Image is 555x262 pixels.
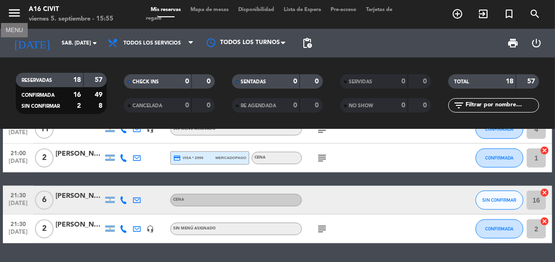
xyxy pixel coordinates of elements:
strong: 0 [315,78,321,85]
span: CONFIRMADA [486,155,514,160]
i: subject [316,152,328,164]
span: pending_actions [301,37,313,49]
i: credit_card [173,154,181,162]
span: 21:30 [6,218,30,229]
span: NO SHOW [349,103,373,108]
span: SIN CONFIRMAR [22,104,60,109]
i: search [529,8,541,20]
button: CONFIRMADA [476,148,523,168]
span: Sin menú asignado [173,227,216,230]
strong: 0 [293,102,297,109]
div: [PERSON_NAME] [55,191,103,202]
span: RESERVADAS [22,78,52,83]
button: SIN CONFIRMAR [476,191,523,210]
strong: 0 [207,102,213,109]
strong: 18 [73,77,81,83]
strong: 0 [315,102,321,109]
span: 2 [35,219,54,239]
i: cancel [540,216,549,226]
strong: 49 [95,91,105,98]
i: arrow_drop_down [89,37,100,49]
span: 21:00 [6,147,30,158]
span: Disponibilidad [233,7,279,12]
span: Lista de Espera [279,7,326,12]
button: menu [7,6,22,23]
span: Cena [255,156,266,159]
span: CONFIRMADA [486,226,514,231]
span: SENTADAS [241,80,266,84]
span: 2 [35,148,54,168]
strong: 18 [506,78,513,85]
input: Filtrar por nombre... [465,100,539,111]
span: mercadopago [216,155,246,161]
span: [DATE] [6,200,30,211]
span: [DATE] [6,229,30,240]
span: [DATE] [6,158,30,169]
span: Sin menú asignado [173,127,216,131]
i: cancel [540,188,549,197]
span: CONFIRMADA [486,126,514,132]
span: CHECK INS [133,80,159,84]
div: viernes 5. septiembre - 15:55 [29,14,113,24]
i: headset_mic [146,125,154,133]
i: subject [316,223,328,235]
strong: 16 [73,91,81,98]
div: LOG OUT [525,29,548,57]
button: CONFIRMADA [476,219,523,239]
div: A16 Civit [29,5,113,14]
i: headset_mic [146,225,154,233]
div: [PERSON_NAME] [55,219,103,230]
i: subject [316,124,328,135]
i: cancel [540,146,549,155]
strong: 0 [423,78,429,85]
button: CONFIRMADA [476,120,523,139]
span: CANCELADA [133,103,162,108]
strong: 2 [77,103,81,109]
span: RE AGENDADA [241,103,276,108]
i: power_settings_new [531,37,542,49]
span: CONFIRMADA [22,93,55,98]
i: exit_to_app [477,8,489,20]
strong: 0 [423,102,429,109]
span: Todos los servicios [123,40,181,46]
span: SIN CONFIRMAR [483,197,517,203]
span: Mis reservas [146,7,186,12]
span: visa * 2999 [173,154,203,162]
span: [DATE] [6,129,30,140]
span: Pre-acceso [326,7,361,12]
i: menu [7,6,22,20]
i: filter_list [453,100,465,111]
span: 11 [35,120,54,139]
strong: 0 [401,78,405,85]
div: MENU [1,25,28,34]
i: [DATE] [7,33,57,53]
strong: 8 [99,103,105,109]
strong: 57 [95,77,105,83]
span: TOTAL [454,80,469,84]
span: Cena [173,198,184,202]
i: add_circle_outline [452,8,463,20]
i: turned_in_not [503,8,515,20]
span: 21:30 [6,189,30,200]
strong: 0 [185,78,189,85]
div: [PERSON_NAME] [55,148,103,159]
strong: 0 [401,102,405,109]
span: print [508,37,519,49]
span: Mapa de mesas [186,7,233,12]
strong: 0 [185,102,189,109]
strong: 0 [293,78,297,85]
span: 6 [35,191,54,210]
strong: 57 [528,78,537,85]
span: SERVIDAS [349,80,372,84]
strong: 0 [207,78,213,85]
